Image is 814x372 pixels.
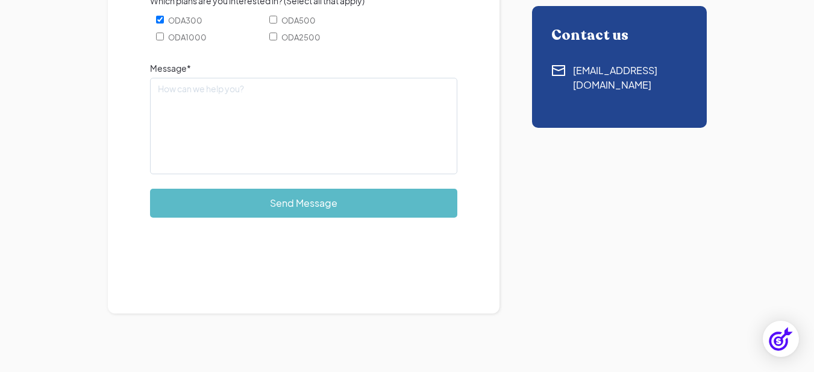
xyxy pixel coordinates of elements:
span: ODA1000 [168,31,207,44]
span: ODA500 [281,14,316,27]
iframe: reCAPTCHA [150,233,333,280]
label: Message* [150,61,457,75]
input: Send Message [150,189,457,218]
input: ODA500 [269,16,277,24]
input: ODA300 [156,16,164,24]
a: Contact using email[EMAIL_ADDRESS][DOMAIN_NAME] [551,63,687,92]
img: Contact using email [551,63,566,78]
span: ODA2500 [281,31,321,44]
div: Contact us [551,27,687,44]
div: [EMAIL_ADDRESS][DOMAIN_NAME] [573,63,687,92]
input: ODA1000 [156,33,164,40]
span: ODA300 [168,14,202,27]
input: ODA2500 [269,33,277,40]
